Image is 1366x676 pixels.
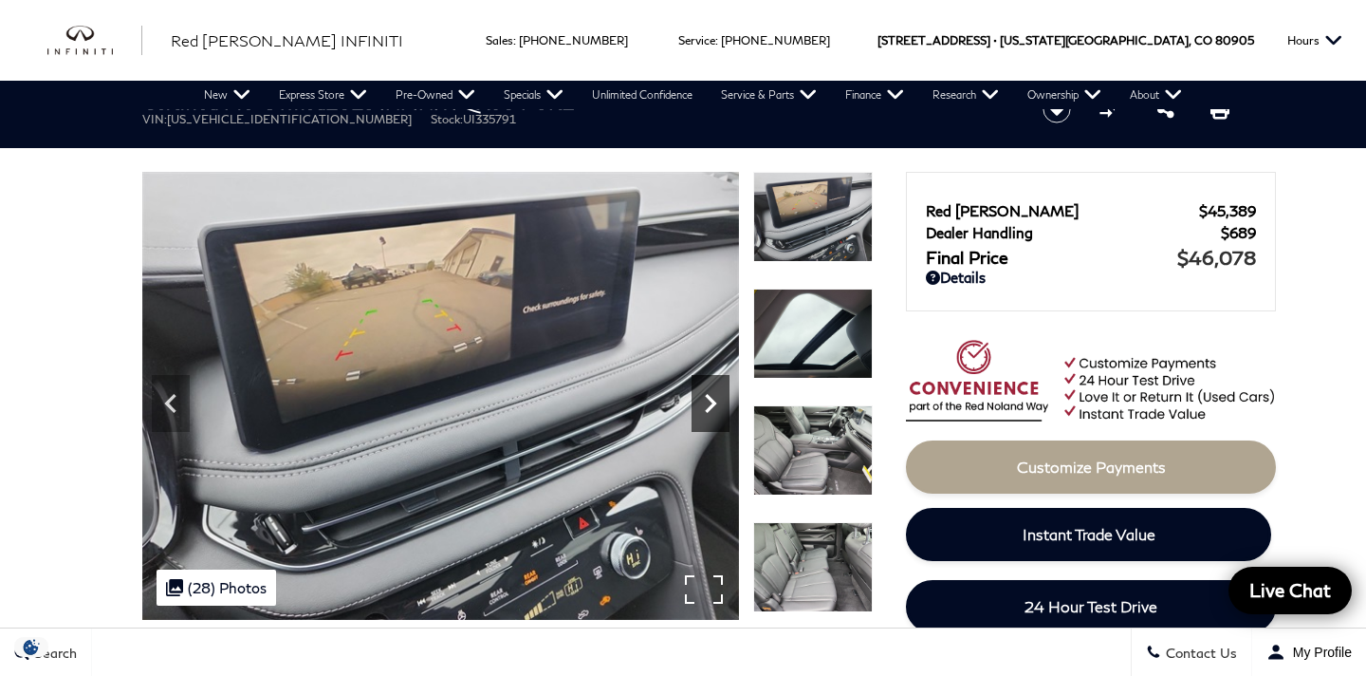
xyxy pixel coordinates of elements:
a: About [1116,81,1196,109]
span: : [513,33,516,47]
button: Compare Vehicle [1097,95,1125,123]
span: UI335791 [463,112,516,126]
a: Customize Payments [906,441,1276,494]
a: Express Store [265,81,381,109]
a: Specials [489,81,578,109]
a: [PHONE_NUMBER] [519,33,628,47]
a: Ownership [1013,81,1116,109]
img: Certified Used 2025 Mineral INFINITI PURE image 20 [753,289,873,379]
a: infiniti [47,26,142,56]
span: Final Price [926,247,1177,268]
a: Research [918,81,1013,109]
div: Previous [152,375,190,432]
span: Service [678,33,715,47]
a: Pre-Owned [381,81,489,109]
a: Red [PERSON_NAME] $45,389 [926,202,1256,219]
a: Dealer Handling $689 [926,224,1256,241]
img: Opt-Out Icon [9,637,53,657]
button: Open user profile menu [1252,629,1366,676]
a: Unlimited Confidence [578,81,707,109]
span: Red [PERSON_NAME] INFINITI [171,31,403,49]
a: Service & Parts [707,81,831,109]
span: Live Chat [1240,578,1340,602]
span: Search [29,645,77,661]
span: $46,078 [1177,246,1256,269]
a: Details [926,269,1256,286]
span: Customize Payments [1017,458,1166,476]
span: $45,389 [1199,202,1256,219]
a: New [190,81,265,109]
a: Live Chat [1228,567,1352,614]
img: Certified Used 2025 Mineral INFINITI PURE image 22 [753,522,873,612]
a: Finance [831,81,918,109]
section: Click to Open Cookie Consent Modal [9,637,53,657]
img: INFINITI [47,26,142,56]
a: [PHONE_NUMBER] [721,33,830,47]
span: Dealer Handling [926,224,1221,241]
div: (28) Photos [157,570,276,606]
span: : [715,33,718,47]
nav: Main Navigation [190,81,1196,109]
span: Contact Us [1161,645,1237,661]
div: Next [692,375,729,432]
span: VIN: [142,112,167,126]
span: Sales [486,33,513,47]
img: Certified Used 2025 Mineral INFINITI PURE image 21 [753,405,873,496]
span: $689 [1221,224,1256,241]
a: 24 Hour Test Drive [906,580,1276,633]
img: Certified Used 2025 Mineral INFINITI PURE image 19 [753,172,873,262]
span: 24 Hour Test Drive [1024,597,1157,615]
a: Red [PERSON_NAME] INFINITI [171,29,403,52]
span: My Profile [1285,645,1352,660]
span: Instant Trade Value [1023,525,1155,543]
img: Certified Used 2025 Mineral INFINITI PURE image 19 [142,172,739,620]
span: Red [PERSON_NAME] [926,202,1199,219]
a: [STREET_ADDRESS] • [US_STATE][GEOGRAPHIC_DATA], CO 80905 [877,33,1254,47]
span: Stock: [431,112,463,126]
a: Instant Trade Value [906,508,1271,561]
a: Final Price $46,078 [926,246,1256,269]
span: [US_VEHICLE_IDENTIFICATION_NUMBER] [167,112,412,126]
